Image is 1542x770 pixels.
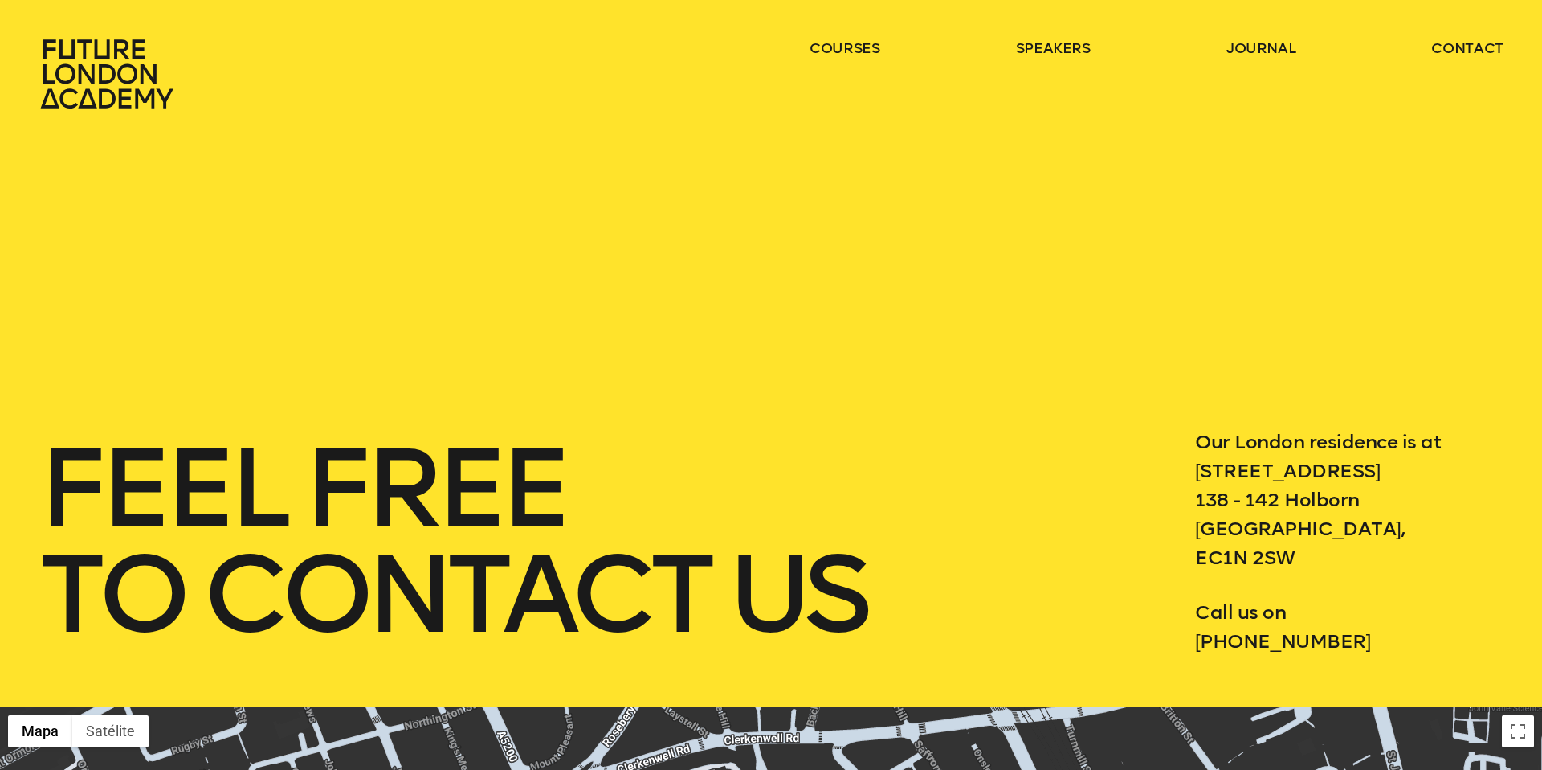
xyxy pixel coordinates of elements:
[72,715,149,747] button: Mostrar imágenes satelitales
[1195,598,1503,656] p: Call us on [PHONE_NUMBER]
[1226,39,1296,58] a: journal
[1016,39,1091,58] a: speakers
[39,436,1118,648] h1: feel free to contact us
[1502,715,1534,747] button: Activar o desactivar la vista de pantalla completa
[1195,428,1503,572] p: Our London residence is at [STREET_ADDRESS] 138 - 142 Holborn [GEOGRAPHIC_DATA], EC1N 2SW
[810,39,880,58] a: courses
[1431,39,1503,58] a: contact
[8,715,72,747] button: Mostrar mapa de calles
